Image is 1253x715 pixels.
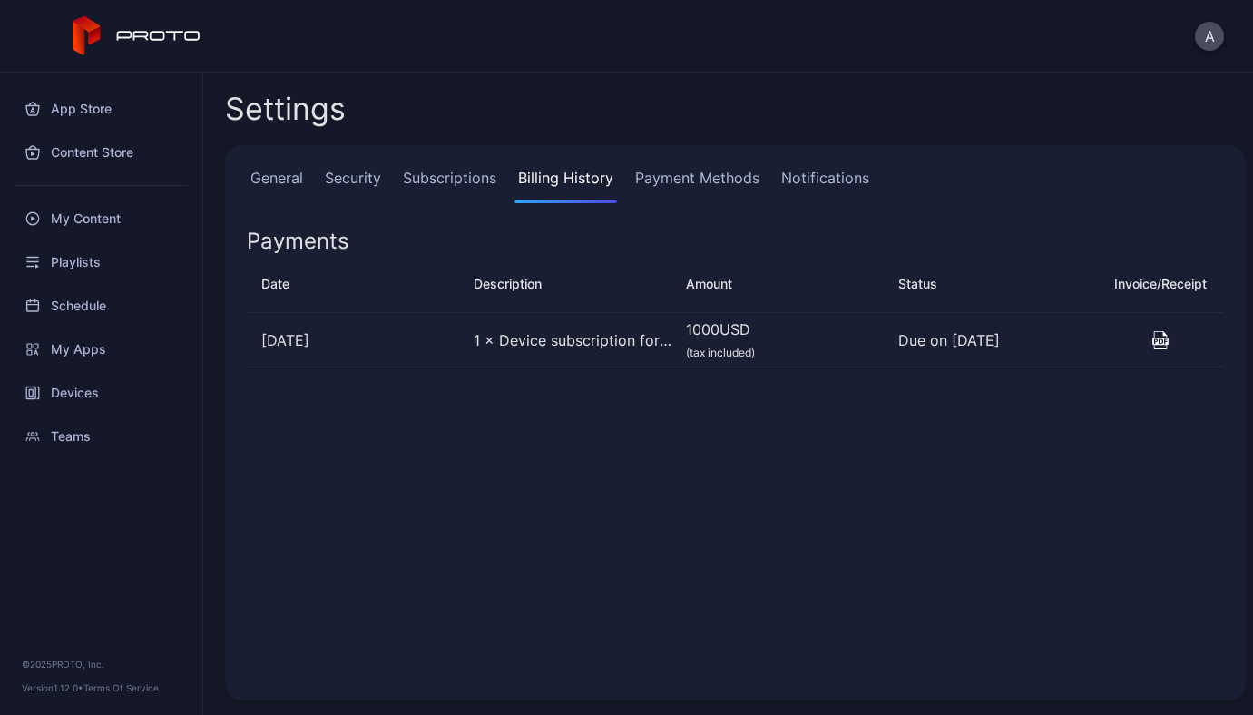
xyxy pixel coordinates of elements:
[514,167,617,203] a: Billing History
[247,167,307,203] a: General
[686,346,755,359] span: (tax included)
[22,657,181,671] div: © 2025 PROTO, Inc.
[11,240,191,284] a: Playlists
[11,371,191,415] a: Devices
[399,167,500,203] a: Subscriptions
[1195,22,1224,51] button: A
[11,131,191,174] a: Content Store
[1111,273,1224,295] div: Invoice/Receipt
[898,329,1096,351] div: Due on [DATE]
[11,328,191,371] a: My Apps
[83,682,159,693] a: Terms Of Service
[11,197,191,240] a: My Content
[247,329,459,351] div: [DATE]
[11,415,191,458] a: Teams
[778,167,873,203] a: Notifications
[898,273,1096,295] div: Status
[686,273,884,295] div: Amount
[247,273,459,295] div: Date
[686,318,884,362] div: 1000 USD
[22,682,83,693] span: Version 1.12.0 •
[11,87,191,131] a: App Store
[474,329,671,351] div: 1 × Device subscription for M device type (at $1,000.00 / year)
[321,167,385,203] a: Security
[474,273,671,295] div: Description
[11,284,191,328] a: Schedule
[225,93,346,125] h2: Settings
[631,167,763,203] a: Payment Methods
[247,230,349,252] div: Payments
